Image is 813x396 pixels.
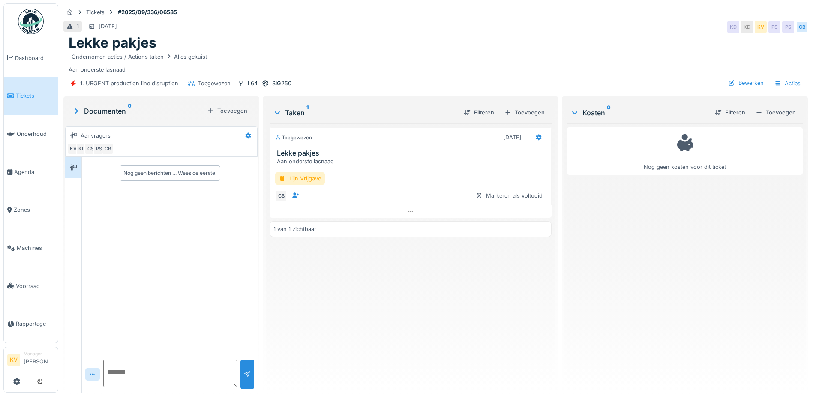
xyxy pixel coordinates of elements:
[76,143,88,155] div: KD
[248,79,258,87] div: L64
[501,107,548,118] div: Toevoegen
[277,149,548,157] h3: Lekke pakjes
[472,190,546,201] div: Markeren als voltooid
[17,130,54,138] span: Onderhoud
[77,22,79,30] div: 1
[727,21,739,33] div: KD
[275,134,312,141] div: Toegewezen
[768,21,780,33] div: PS
[15,54,54,62] span: Dashboard
[752,107,799,118] div: Toevoegen
[306,108,309,118] sup: 1
[4,77,58,115] a: Tickets
[607,108,611,118] sup: 0
[84,143,96,155] div: CS
[277,157,548,165] div: Aan onderste lasnaad
[128,106,132,116] sup: 0
[570,108,708,118] div: Kosten
[16,320,54,328] span: Rapportage
[755,21,767,33] div: KV
[771,77,804,90] div: Acties
[72,106,204,116] div: Documenten
[4,229,58,267] a: Machines
[272,79,291,87] div: SIG250
[711,107,749,118] div: Filteren
[4,267,58,305] a: Voorraad
[741,21,753,33] div: KD
[4,153,58,191] a: Agenda
[99,22,117,30] div: [DATE]
[273,108,457,118] div: Taken
[81,132,111,140] div: Aanvragers
[503,133,522,141] div: [DATE]
[67,143,79,155] div: KV
[4,39,58,77] a: Dashboard
[18,9,44,34] img: Badge_color-CXgf-gQk.svg
[275,190,287,202] div: CB
[796,21,808,33] div: CB
[204,105,251,117] div: Toevoegen
[123,169,216,177] div: Nog geen berichten … Wees de eerste!
[80,79,178,87] div: 1. URGENT production line disruption
[4,115,58,153] a: Onderhoud
[7,354,20,366] li: KV
[114,8,180,16] strong: #2025/09/336/06585
[16,92,54,100] span: Tickets
[72,53,207,61] div: Ondernomen acties / Actions taken Alles gekuist
[16,282,54,290] span: Voorraad
[69,35,156,51] h1: Lekke pakjes
[725,77,767,89] div: Bewerken
[102,143,114,155] div: CB
[93,143,105,155] div: PS
[573,131,797,171] div: Nog geen kosten voor dit ticket
[460,107,498,118] div: Filteren
[7,351,54,371] a: KV Manager[PERSON_NAME]
[4,191,58,229] a: Zones
[69,51,803,74] div: Aan onderste lasnaad
[86,8,105,16] div: Tickets
[275,172,325,185] div: Lijn Vrijgave
[17,244,54,252] span: Machines
[24,351,54,369] li: [PERSON_NAME]
[14,206,54,214] span: Zones
[4,305,58,343] a: Rapportage
[14,168,54,176] span: Agenda
[782,21,794,33] div: PS
[24,351,54,357] div: Manager
[273,225,316,233] div: 1 van 1 zichtbaar
[198,79,231,87] div: Toegewezen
